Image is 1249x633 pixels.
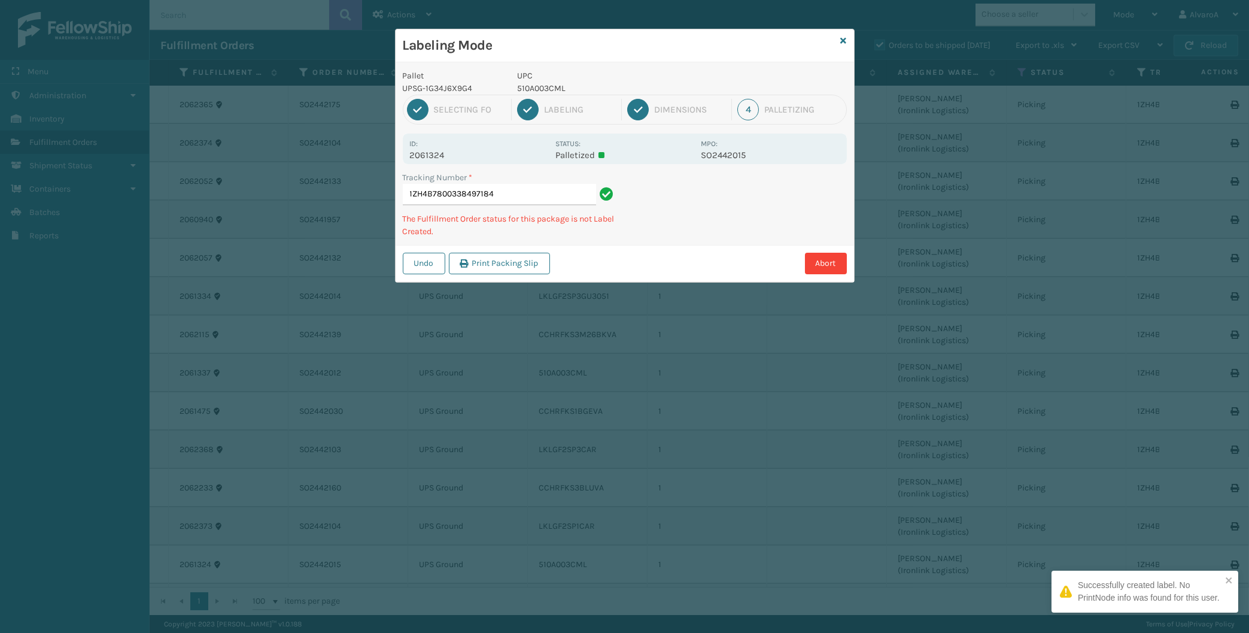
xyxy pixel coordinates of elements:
label: Id: [410,140,418,148]
p: Pallet [403,69,503,82]
button: close [1225,576,1233,587]
div: 1 [407,99,429,120]
button: Undo [403,253,445,274]
button: Abort [805,253,847,274]
h3: Labeling Mode [403,37,836,54]
p: SO2442015 [701,150,839,160]
div: Labeling [544,104,616,115]
button: Print Packing Slip [449,253,550,274]
label: Tracking Number [403,171,473,184]
p: UPC [517,69,694,82]
div: 4 [737,99,759,120]
div: 3 [627,99,649,120]
p: 510A003CML [517,82,694,95]
div: Palletizing [764,104,842,115]
div: 2 [517,99,539,120]
p: The Fulfillment Order status for this package is not Label Created. [403,213,618,238]
div: Successfully created label. No PrintNode info was found for this user. [1078,579,1221,604]
div: Selecting FO [434,104,506,115]
p: 2061324 [410,150,548,160]
p: Palletized [555,150,694,160]
label: Status: [555,140,581,148]
label: MPO: [701,140,718,148]
p: UPSG-1G34J6X9G4 [403,82,503,95]
div: Dimensions [654,104,726,115]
